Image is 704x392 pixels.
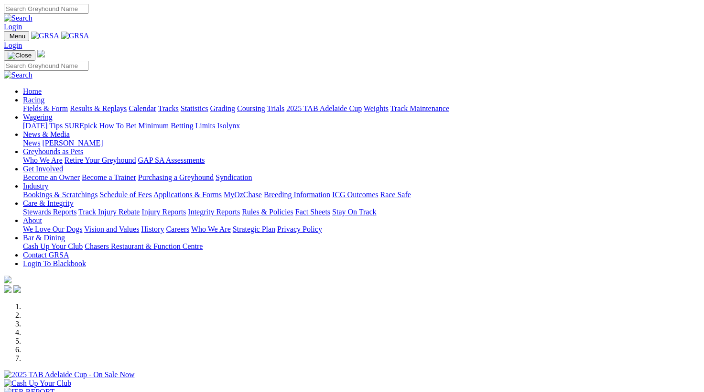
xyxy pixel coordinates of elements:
a: Syndication [216,173,252,181]
a: Purchasing a Greyhound [138,173,214,181]
a: Rules & Policies [242,208,293,216]
a: Vision and Values [84,225,139,233]
a: Bar & Dining [23,234,65,242]
a: Isolynx [217,122,240,130]
a: Trials [267,104,284,112]
a: [PERSON_NAME] [42,139,103,147]
a: Contact GRSA [23,251,69,259]
a: Privacy Policy [277,225,322,233]
div: Wagering [23,122,700,130]
a: News [23,139,40,147]
a: Become an Owner [23,173,80,181]
img: Close [8,52,32,59]
a: Coursing [237,104,265,112]
a: Greyhounds as Pets [23,147,83,156]
a: Become a Trainer [82,173,136,181]
a: Login [4,41,22,49]
a: ICG Outcomes [332,190,378,199]
a: News & Media [23,130,70,138]
a: Applications & Forms [153,190,222,199]
a: Racing [23,96,44,104]
a: History [141,225,164,233]
a: Stewards Reports [23,208,76,216]
a: Get Involved [23,165,63,173]
a: MyOzChase [224,190,262,199]
a: Grading [210,104,235,112]
a: Race Safe [380,190,411,199]
a: How To Bet [99,122,137,130]
a: Track Maintenance [390,104,449,112]
a: About [23,216,42,224]
a: GAP SA Assessments [138,156,205,164]
img: GRSA [61,32,89,40]
a: Login [4,22,22,31]
a: Track Injury Rebate [78,208,140,216]
div: Bar & Dining [23,242,700,251]
a: Home [23,87,42,95]
a: Careers [166,225,189,233]
a: Statistics [181,104,208,112]
a: Results & Replays [70,104,127,112]
img: Search [4,14,32,22]
a: Chasers Restaurant & Function Centre [85,242,203,250]
a: Schedule of Fees [99,190,152,199]
a: SUREpick [65,122,97,130]
a: Industry [23,182,48,190]
div: About [23,225,700,234]
a: Wagering [23,113,53,121]
a: Strategic Plan [233,225,275,233]
a: Retire Your Greyhound [65,156,136,164]
a: Who We Are [191,225,231,233]
a: Integrity Reports [188,208,240,216]
a: 2025 TAB Adelaide Cup [286,104,362,112]
a: Calendar [129,104,156,112]
img: Search [4,71,32,79]
a: Login To Blackbook [23,259,86,268]
a: Fact Sheets [295,208,330,216]
a: Who We Are [23,156,63,164]
a: Bookings & Scratchings [23,190,97,199]
a: [DATE] Tips [23,122,63,130]
input: Search [4,4,88,14]
img: facebook.svg [4,285,11,293]
img: logo-grsa-white.png [4,276,11,283]
img: logo-grsa-white.png [37,50,45,57]
img: GRSA [31,32,59,40]
div: Industry [23,190,700,199]
button: Toggle navigation [4,31,29,41]
div: News & Media [23,139,700,147]
a: Injury Reports [141,208,186,216]
a: Stay On Track [332,208,376,216]
img: 2025 TAB Adelaide Cup - On Sale Now [4,370,135,379]
a: Tracks [158,104,179,112]
div: Racing [23,104,700,113]
a: Care & Integrity [23,199,74,207]
div: Get Involved [23,173,700,182]
img: twitter.svg [13,285,21,293]
a: Breeding Information [264,190,330,199]
a: We Love Our Dogs [23,225,82,233]
a: Fields & Form [23,104,68,112]
span: Menu [10,33,25,40]
a: Cash Up Your Club [23,242,83,250]
img: Cash Up Your Club [4,379,71,388]
div: Greyhounds as Pets [23,156,700,165]
div: Care & Integrity [23,208,700,216]
a: Weights [364,104,389,112]
input: Search [4,61,88,71]
button: Toggle navigation [4,50,35,61]
a: Minimum Betting Limits [138,122,215,130]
